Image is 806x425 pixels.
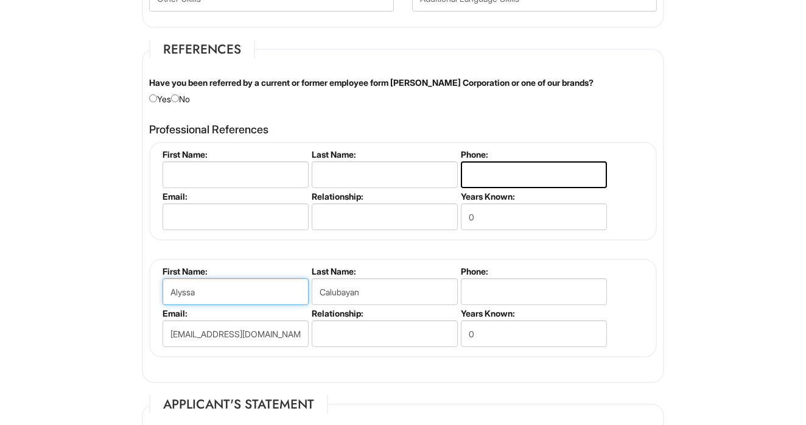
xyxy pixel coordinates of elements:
label: Email: [163,308,307,318]
label: Years Known: [461,308,605,318]
label: First Name: [163,266,307,276]
label: Last Name: [312,149,456,160]
label: Phone: [461,266,605,276]
legend: References [149,40,255,58]
label: Relationship: [312,308,456,318]
label: Last Name: [312,266,456,276]
label: Email: [163,191,307,202]
label: First Name: [163,149,307,160]
label: Relationship: [312,191,456,202]
legend: Applicant's Statement [149,395,328,413]
label: Have you been referred by a current or former employee form [PERSON_NAME] Corporation or one of o... [149,77,594,89]
div: Yes No [140,77,666,105]
label: Years Known: [461,191,605,202]
label: Phone: [461,149,605,160]
h4: Professional References [149,124,657,136]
